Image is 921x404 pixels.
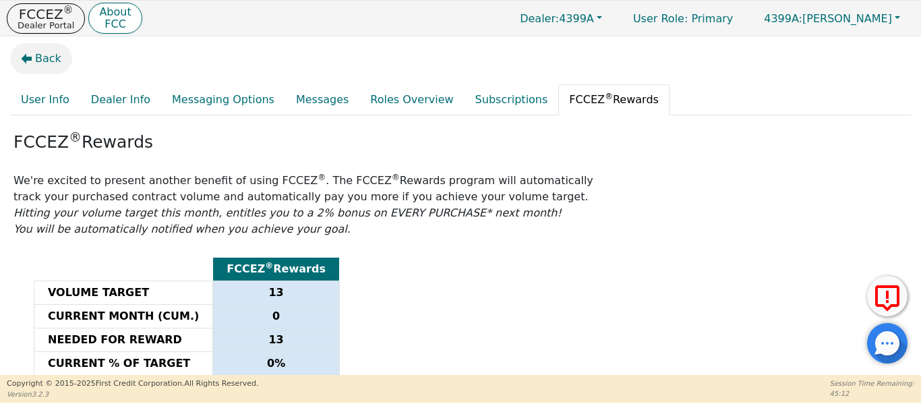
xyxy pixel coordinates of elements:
td: CURRENT MONTH (CUM.) [34,305,213,328]
span: Back [35,51,61,67]
a: User Role: Primary [620,5,746,32]
a: FCCEZ®Rewards [558,84,670,115]
button: Back [10,43,72,74]
sup: ® [318,173,326,182]
p: Dealer Portal [18,21,74,30]
sup: ® [69,130,82,144]
span: All Rights Reserved. [184,379,258,388]
p: Version 3.2.3 [7,389,258,399]
sup: ® [605,92,613,101]
p: FCCEZ [18,7,74,21]
span: Dealer: [520,12,559,25]
sup: ® [265,261,273,270]
p: Primary [620,5,746,32]
button: 4399A:[PERSON_NAME] [750,8,914,29]
em: You will be automatically notified when you achieve your goal. [13,223,351,235]
td: 0% [213,352,340,376]
a: Messages [285,84,359,115]
a: User Info [10,84,80,115]
p: About [99,7,131,18]
a: Messaging Options [161,84,285,115]
p: FCC [99,19,131,30]
th: FCCEZ Rewards [213,258,340,281]
td: 0 [213,305,340,328]
span: User Role : [633,12,688,25]
button: AboutFCC [88,3,142,34]
sup: ® [63,4,73,16]
a: Subscriptions [465,84,559,115]
p: Session Time Remaining: [830,378,914,388]
button: Report Error to FCC [867,276,908,316]
span: [PERSON_NAME] [764,12,892,25]
sup: ® [392,173,400,182]
span: 4399A [520,12,594,25]
a: Dealer Info [80,84,161,115]
td: 13 [213,281,340,305]
td: NEEDED FOR REWARD [34,328,213,352]
td: CURRENT % OF TARGET [34,352,213,376]
button: FCCEZ®Dealer Portal [7,3,85,34]
a: Roles Overview [359,84,464,115]
span: 4399A: [764,12,802,25]
h2: FCCEZ Rewards [13,132,908,152]
em: Hitting your volume target this month, entitles you to a 2% bonus on EVERY PURCHASE* next month! [13,206,562,219]
p: Copyright © 2015- 2025 First Credit Corporation. [7,378,258,390]
p: 45:12 [830,388,914,399]
button: Dealer:4399A [506,8,616,29]
p: We're excited to present another benefit of using FCCEZ . The FCCEZ Rewards program will automati... [13,173,595,205]
td: 13 [213,328,340,352]
td: VOLUME TARGET [34,281,213,305]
